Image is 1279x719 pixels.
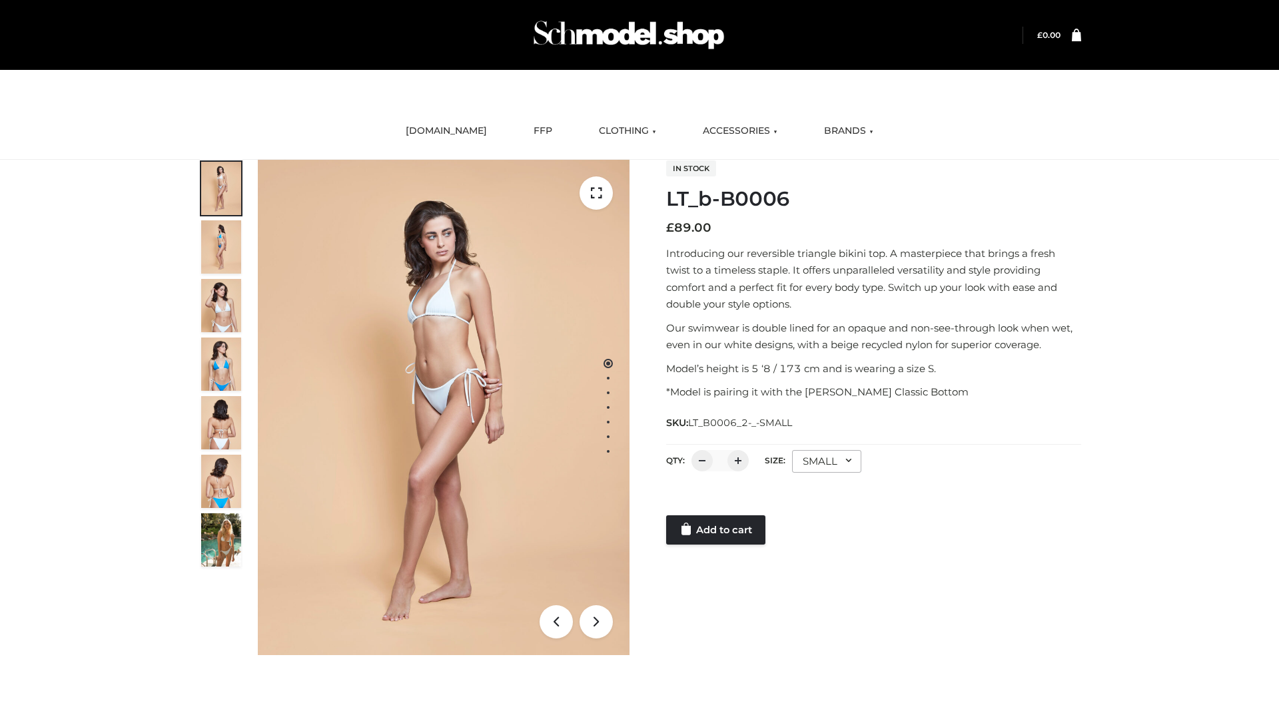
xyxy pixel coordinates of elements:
[201,455,241,508] img: ArielClassicBikiniTop_CloudNine_AzureSky_OW114ECO_8-scaled.jpg
[693,117,787,146] a: ACCESSORIES
[201,513,241,567] img: Arieltop_CloudNine_AzureSky2.jpg
[666,515,765,545] a: Add to cart
[666,360,1081,377] p: Model’s height is 5 ‘8 / 173 cm and is wearing a size S.
[1037,30,1061,40] a: £0.00
[666,455,685,465] label: QTY:
[201,396,241,449] img: ArielClassicBikiniTop_CloudNine_AzureSky_OW114ECO_7-scaled.jpg
[524,117,562,146] a: FFP
[396,117,497,146] a: [DOMAIN_NAME]
[258,160,630,655] img: ArielClassicBikiniTop_CloudNine_AzureSky_OW114ECO_1
[201,279,241,332] img: ArielClassicBikiniTop_CloudNine_AzureSky_OW114ECO_3-scaled.jpg
[201,162,241,215] img: ArielClassicBikiniTop_CloudNine_AzureSky_OW114ECO_1-scaled.jpg
[666,245,1081,313] p: Introducing our reversible triangle bikini top. A masterpiece that brings a fresh twist to a time...
[666,220,711,235] bdi: 89.00
[792,450,861,473] div: SMALL
[688,417,792,429] span: LT_B0006_2-_-SMALL
[201,338,241,391] img: ArielClassicBikiniTop_CloudNine_AzureSky_OW114ECO_4-scaled.jpg
[666,415,793,431] span: SKU:
[666,220,674,235] span: £
[765,455,785,465] label: Size:
[666,320,1081,354] p: Our swimwear is double lined for an opaque and non-see-through look when wet, even in our white d...
[201,220,241,274] img: ArielClassicBikiniTop_CloudNine_AzureSky_OW114ECO_2-scaled.jpg
[814,117,883,146] a: BRANDS
[666,160,716,176] span: In stock
[666,187,1081,211] h1: LT_b-B0006
[666,383,1081,401] p: *Model is pairing it with the [PERSON_NAME] Classic Bottom
[1037,30,1043,40] span: £
[1037,30,1061,40] bdi: 0.00
[529,9,729,61] img: Schmodel Admin 964
[589,117,666,146] a: CLOTHING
